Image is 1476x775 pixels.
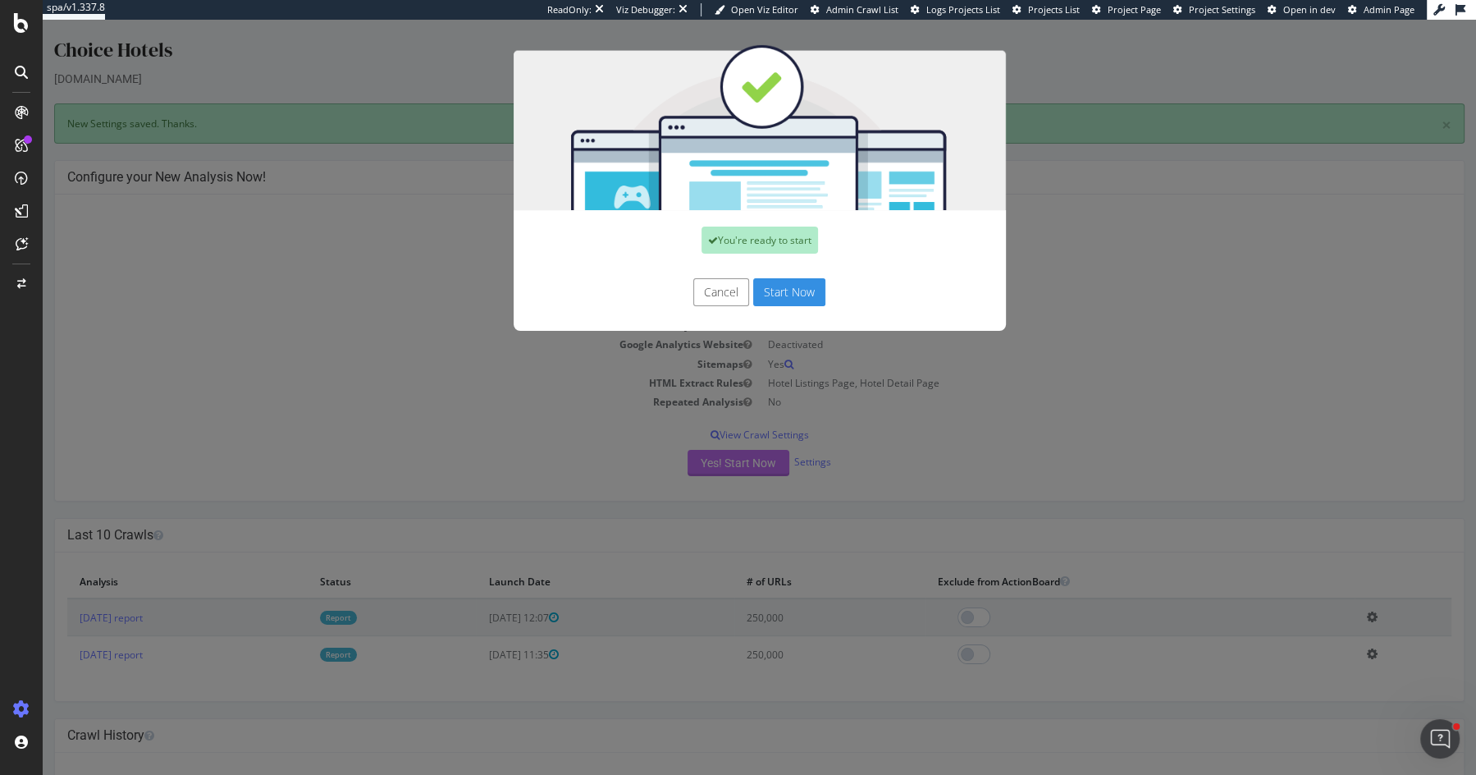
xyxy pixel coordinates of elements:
[711,259,783,287] button: Start Now
[1173,3,1255,16] a: Project Settings
[1092,3,1161,16] a: Project Page
[1108,3,1161,16] span: Project Page
[1348,3,1414,16] a: Admin Page
[1028,3,1080,16] span: Projects List
[659,207,775,234] div: You're ready to start
[471,25,963,190] img: You're all set!
[826,3,898,16] span: Admin Crawl List
[547,3,592,16] div: ReadOnly:
[1012,3,1080,16] a: Projects List
[811,3,898,16] a: Admin Crawl List
[1189,3,1255,16] span: Project Settings
[1364,3,1414,16] span: Admin Page
[926,3,1000,16] span: Logs Projects List
[911,3,1000,16] a: Logs Projects List
[651,259,706,287] button: Cancel
[715,3,798,16] a: Open Viz Editor
[1420,719,1460,759] iframe: Intercom live chat
[1283,3,1336,16] span: Open in dev
[616,3,675,16] div: Viz Debugger:
[1268,3,1336,16] a: Open in dev
[731,3,798,16] span: Open Viz Editor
